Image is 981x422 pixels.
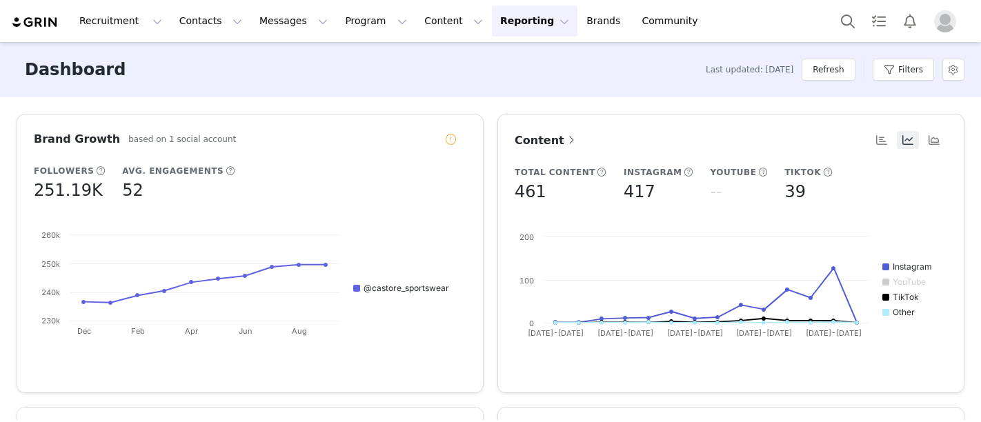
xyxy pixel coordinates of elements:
[515,166,595,179] h5: Total Content
[893,292,919,302] text: TikTok
[71,6,170,37] button: Recruitment
[416,6,491,37] button: Content
[11,16,59,29] img: grin logo
[528,328,584,338] text: [DATE]-[DATE]
[519,276,534,285] text: 100
[251,6,336,37] button: Messages
[364,283,449,293] text: @castore_sportswear
[77,326,91,336] text: Dec
[292,326,307,336] text: Aug
[128,133,236,145] h5: based on 1 social account
[41,316,60,325] text: 230k
[122,165,224,177] h5: Avg. Engagements
[41,230,60,240] text: 260k
[864,6,894,37] a: Tasks
[634,6,713,37] a: Community
[710,166,756,179] h5: YouTube
[519,232,534,242] text: 200
[25,57,126,82] h3: Dashboard
[239,326,252,336] text: Jun
[784,166,821,179] h5: TikTok
[34,165,94,177] h5: Followers
[706,63,793,76] span: Last updated: [DATE]
[41,288,60,297] text: 240k
[515,179,546,204] h5: 461
[131,326,145,336] text: Feb
[515,132,578,149] a: Content
[934,10,956,32] img: placeholder-profile.jpg
[515,134,578,147] span: Content
[41,259,60,269] text: 250k
[926,10,970,32] button: Profile
[893,277,926,287] text: YouTube
[34,131,120,148] h3: Brand Growth
[171,6,250,37] button: Contacts
[873,59,934,81] button: Filters
[624,179,655,204] h5: 417
[529,319,534,328] text: 0
[736,328,792,338] text: [DATE]-[DATE]
[337,6,415,37] button: Program
[578,6,633,37] a: Brands
[802,59,855,81] button: Refresh
[833,6,863,37] button: Search
[895,6,925,37] button: Notifications
[710,179,722,204] h5: --
[893,261,932,272] text: Instagram
[624,166,682,179] h5: Instagram
[806,328,862,338] text: [DATE]-[DATE]
[893,307,915,317] text: Other
[34,178,103,203] h5: 251.19K
[185,326,198,336] text: Apr
[667,328,723,338] text: [DATE]-[DATE]
[784,179,806,204] h5: 39
[492,6,577,37] button: Reporting
[122,178,143,203] h5: 52
[597,328,653,338] text: [DATE]-[DATE]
